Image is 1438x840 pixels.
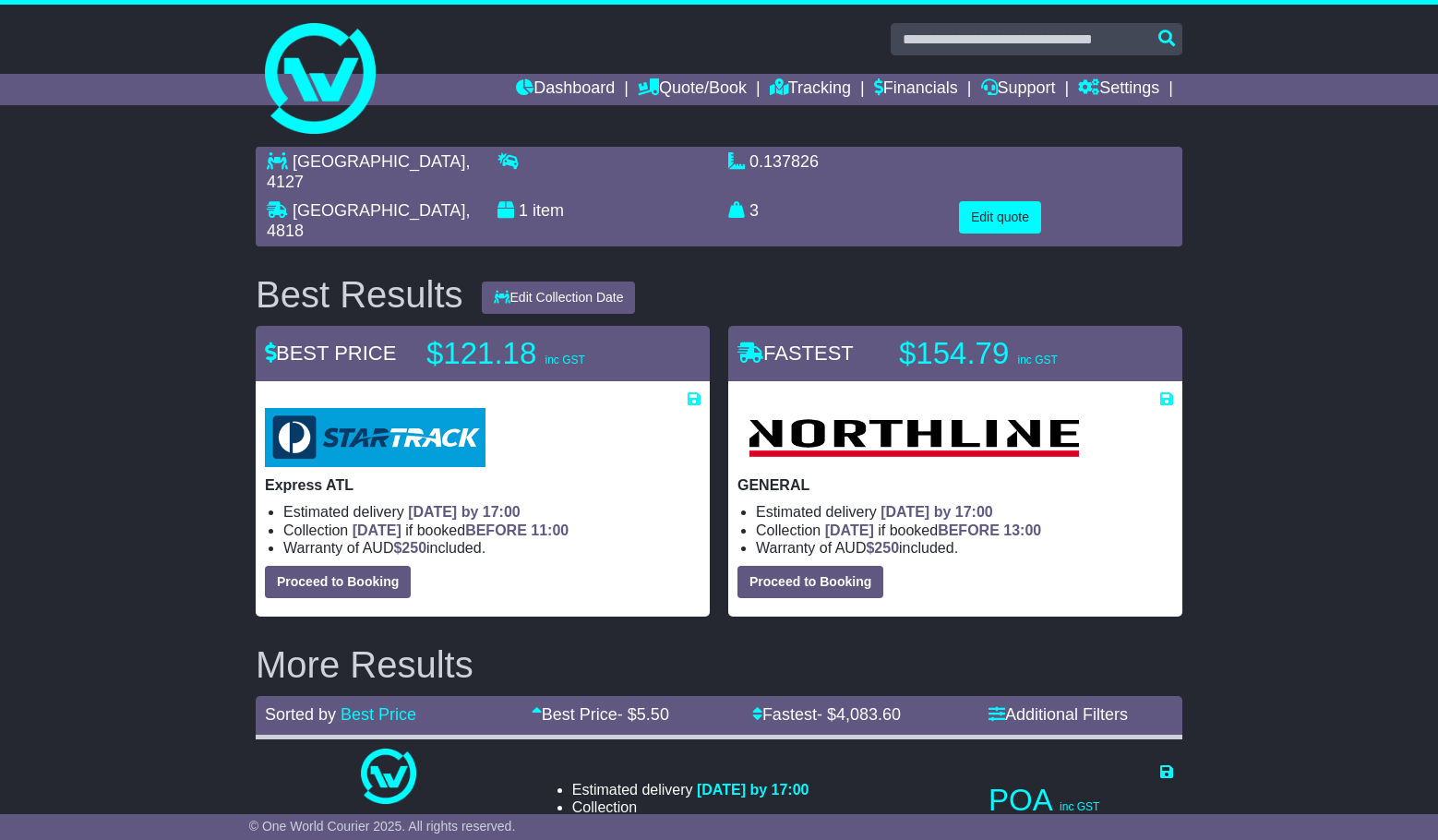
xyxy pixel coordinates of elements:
[353,522,401,538] span: [DATE]
[749,201,759,220] span: 3
[737,566,883,598] button: Proceed to Booking
[353,522,569,538] span: if booked
[638,74,747,105] a: Quote/Book
[393,540,426,556] span: $
[265,342,396,365] span: BEST PRICE
[516,74,615,105] a: Dashboard
[572,781,809,798] li: Estimated delivery
[283,503,701,521] li: Estimated delivery
[465,522,527,538] span: BEFORE
[637,705,669,724] span: 5.50
[752,705,901,724] a: Fastest- $4,083.60
[572,798,809,816] li: Collection
[265,705,336,724] span: Sorted by
[737,476,1173,494] p: GENERAL
[817,705,901,724] span: - $
[938,522,1000,538] span: BEFORE
[825,522,1041,538] span: if booked
[545,354,584,366] span: inc GST
[267,152,470,191] span: , 4127
[756,539,1173,557] li: Warranty of AUD included.
[401,540,426,556] span: 250
[293,201,465,220] span: [GEOGRAPHIC_DATA]
[267,201,470,240] span: , 4818
[532,705,669,724] a: Best Price- $5.50
[293,152,465,171] span: [GEOGRAPHIC_DATA]
[770,74,851,105] a: Tracking
[408,504,521,520] span: [DATE] by 17:00
[246,274,473,315] div: Best Results
[1003,522,1041,538] span: 13:00
[874,540,899,556] span: 250
[737,408,1089,467] img: Northline Distribution: GENERAL
[519,201,528,220] span: 1
[1017,354,1057,366] span: inc GST
[825,522,874,538] span: [DATE]
[617,705,669,724] span: - $
[756,522,1173,539] li: Collection
[989,705,1128,724] a: Additional Filters
[866,540,899,556] span: $
[981,74,1056,105] a: Support
[256,644,1182,685] h2: More Results
[283,522,701,539] li: Collection
[482,282,636,314] button: Edit Collection Date
[749,152,819,171] span: 0.137826
[531,522,569,538] span: 11:00
[874,74,958,105] a: Financials
[283,539,701,557] li: Warranty of AUD included.
[989,782,1173,819] p: POA
[249,819,516,834] span: © One World Courier 2025. All rights reserved.
[361,749,416,804] img: One World Courier: Same Day Nationwide(quotes take 0.5-1 hour)
[1060,800,1099,813] span: inc GST
[265,476,701,494] p: Express ATL
[737,342,854,365] span: FASTEST
[881,504,993,520] span: [DATE] by 17:00
[1078,74,1159,105] a: Settings
[697,782,809,798] span: [DATE] by 17:00
[533,201,564,220] span: item
[836,705,901,724] span: 4,083.60
[426,335,657,372] p: $121.18
[265,408,485,467] img: StarTrack: Express ATL
[959,201,1041,234] button: Edit quote
[899,335,1130,372] p: $154.79
[756,503,1173,521] li: Estimated delivery
[341,705,416,724] a: Best Price
[265,566,411,598] button: Proceed to Booking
